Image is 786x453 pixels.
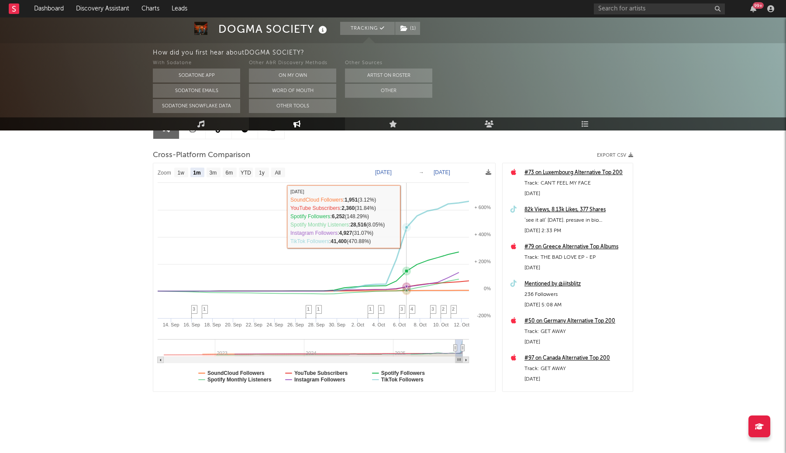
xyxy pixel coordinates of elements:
[454,322,469,327] text: 12. Oct
[477,313,491,318] text: -200%
[249,69,336,82] button: On My Own
[524,226,628,236] div: [DATE] 2:33 PM
[379,306,382,312] span: 1
[158,170,171,176] text: Zoom
[266,322,283,327] text: 24. Sep
[210,170,217,176] text: 3m
[433,322,448,327] text: 10. Oct
[153,150,250,161] span: Cross-Platform Comparison
[524,364,628,374] div: Track: GET AWAY
[524,178,628,189] div: Track: CAN'T FEEL MY FACE
[524,189,628,199] div: [DATE]
[183,322,200,327] text: 16. Sep
[434,169,450,175] text: [DATE]
[153,48,786,58] div: How did you first hear about DOGMA SOCIETY ?
[414,322,426,327] text: 8. Oct
[163,322,179,327] text: 14. Sep
[307,306,310,312] span: 1
[294,370,348,376] text: YouTube Subscribers
[524,300,628,310] div: [DATE] 5:08 AM
[524,326,628,337] div: Track: GET AWAY
[193,170,200,176] text: 1m
[524,252,628,263] div: Track: THE BAD LOVE EP - EP
[484,286,491,291] text: 0%
[345,84,432,98] button: Other
[474,259,491,264] text: + 200%
[329,322,345,327] text: 30. Sep
[225,322,241,327] text: 20. Sep
[594,3,725,14] input: Search for artists
[193,306,195,312] span: 3
[153,84,240,98] button: Sodatone Emails
[442,306,445,312] span: 2
[431,306,434,312] span: 3
[249,99,336,113] button: Other Tools
[317,306,320,312] span: 1
[340,22,395,35] button: Tracking
[524,316,628,326] a: #50 on Germany Alternative Top 200
[249,84,336,98] button: Word Of Mouth
[153,69,240,82] button: Sodatone App
[524,390,628,401] a: 3.95k Views, 287 Likes, 29 Comments
[395,22,421,35] span: ( 1 )
[524,374,628,384] div: [DATE]
[395,22,420,35] button: (1)
[372,322,385,327] text: 4. Oct
[452,306,455,312] span: 2
[410,306,413,312] span: 4
[393,322,406,327] text: 6. Oct
[308,322,324,327] text: 28. Sep
[241,170,251,176] text: YTD
[375,169,392,175] text: [DATE]
[246,322,262,327] text: 22. Sep
[178,170,185,176] text: 1w
[369,306,372,312] span: 1
[381,377,424,383] text: TikTok Followers
[524,337,628,347] div: [DATE]
[275,170,280,176] text: All
[750,5,756,12] button: 99+
[381,370,425,376] text: Spotify Followers
[524,242,628,252] a: #79 on Greece Alternative Top Albums
[218,22,329,36] div: DOGMA SOCIETY
[524,263,628,273] div: [DATE]
[474,232,491,237] text: + 400%
[524,205,628,215] a: 82k Views, 8.13k Likes, 377 Shares
[153,58,240,69] div: With Sodatone
[207,377,272,383] text: Spotify Monthly Listeners
[753,2,764,9] div: 99 +
[345,58,432,69] div: Other Sources
[524,279,628,289] a: Mentioned by @iiitsblitz
[207,370,265,376] text: SoundCloud Followers
[352,322,364,327] text: 2. Oct
[249,58,336,69] div: Other A&R Discovery Methods
[287,322,304,327] text: 26. Sep
[419,169,424,175] text: →
[203,306,206,312] span: 1
[345,69,432,82] button: Artist on Roster
[524,215,628,226] div: ‘see it all’ [DATE]. presave in bio #dogmasociety #alternativerock #freechino #indierock #rocktober
[524,168,628,178] a: #73 on Luxembourg Alternative Top 200
[204,322,221,327] text: 18. Sep
[226,170,233,176] text: 6m
[259,170,265,176] text: 1y
[597,153,633,158] button: Export CSV
[474,205,491,210] text: + 600%
[524,289,628,300] div: 236 Followers
[400,306,403,312] span: 3
[153,99,240,113] button: Sodatone Snowflake Data
[294,377,345,383] text: Instagram Followers
[524,353,628,364] a: #97 on Canada Alternative Top 200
